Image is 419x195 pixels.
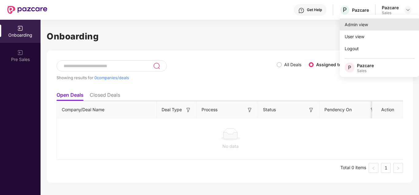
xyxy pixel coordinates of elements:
a: 1 [381,163,390,173]
img: svg+xml;base64,PHN2ZyB3aWR0aD0iMTYiIGhlaWdodD0iMTYiIHZpZXdCb3g9IjAgMCAxNiAxNiIgZmlsbD0ibm9uZSIgeG... [247,107,253,113]
span: left [372,166,375,170]
span: Deal Type [162,106,182,113]
img: New Pazcare Logo [7,6,47,14]
li: Next Page [393,163,403,173]
h1: Onboarding [47,30,413,43]
span: P [348,64,351,71]
img: svg+xml;base64,PHN2ZyB3aWR0aD0iMTYiIGhlaWdodD0iMTYiIHZpZXdCb3g9IjAgMCAxNiAxNiIgZmlsbD0ibm9uZSIgeG... [185,107,191,113]
div: Showing results for [57,75,277,80]
li: Open Deals [57,92,84,101]
li: Previous Page [369,163,378,173]
img: svg+xml;base64,PHN2ZyBpZD0iRHJvcGRvd24tMzJ4MzIiIHhtbG5zPSJodHRwOi8vd3d3LnczLm9yZy8yMDAwL3N2ZyIgd2... [405,7,410,12]
th: Action [372,101,403,118]
div: Pazcare [382,5,399,10]
img: svg+xml;base64,PHN2ZyB3aWR0aD0iMjAiIGhlaWdodD0iMjAiIHZpZXdCb3g9IjAgMCAyMCAyMCIgZmlsbD0ibm9uZSIgeG... [17,50,23,56]
img: svg+xml;base64,PHN2ZyB3aWR0aD0iMjQiIGhlaWdodD0iMjUiIHZpZXdCb3g9IjAgMCAyNCAyNSIgZmlsbD0ibm9uZSIgeG... [153,62,160,70]
img: svg+xml;base64,PHN2ZyB3aWR0aD0iMTYiIGhlaWdodD0iMTYiIHZpZXdCb3g9IjAgMCAxNiAxNiIgZmlsbD0ibm9uZSIgeG... [370,107,376,113]
img: svg+xml;base64,PHN2ZyB3aWR0aD0iMTYiIGhlaWdodD0iMTYiIHZpZXdCb3g9IjAgMCAxNiAxNiIgZmlsbD0ibm9uZSIgeG... [308,107,314,113]
span: Process [202,106,217,113]
div: Get Help [307,7,322,12]
div: No data [62,143,399,150]
th: Company/Deal Name [57,101,157,118]
button: right [393,163,403,173]
div: Pazcare [352,7,369,13]
span: P [343,6,347,14]
span: 0 companies/deals [94,75,129,80]
span: Pendency On [324,106,352,113]
div: Pazcare [357,63,374,68]
img: svg+xml;base64,PHN2ZyBpZD0iSGVscC0zMngzMiIgeG1sbnM9Imh0dHA6Ly93d3cudzMub3JnLzIwMDAvc3ZnIiB3aWR0aD... [298,7,304,14]
span: right [396,166,400,170]
div: Sales [382,10,399,15]
li: 1 [381,163,391,173]
label: Assigned to me [316,62,349,67]
span: Status [263,106,276,113]
li: Closed Deals [90,92,120,101]
button: left [369,163,378,173]
li: Total 0 items [340,163,366,173]
img: svg+xml;base64,PHN2ZyB3aWR0aD0iMjAiIGhlaWdodD0iMjAiIHZpZXdCb3g9IjAgMCAyMCAyMCIgZmlsbD0ibm9uZSIgeG... [17,25,23,31]
label: All Deals [284,62,301,67]
div: Sales [357,68,374,73]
